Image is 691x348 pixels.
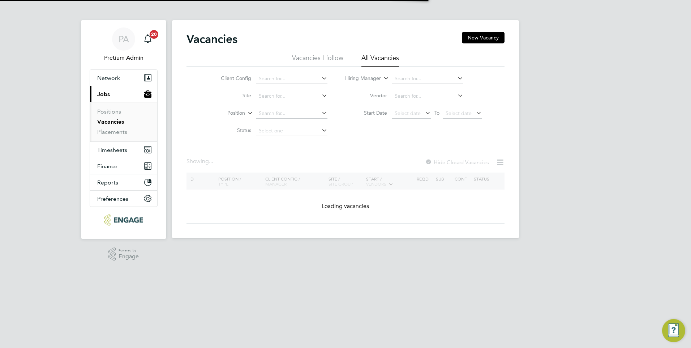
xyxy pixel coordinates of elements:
[81,20,166,239] nav: Main navigation
[97,163,117,170] span: Finance
[425,159,489,166] label: Hide Closed Vacancies
[119,34,129,44] span: PA
[90,214,158,226] a: Go to home page
[210,92,251,99] label: Site
[203,110,245,117] label: Position
[97,179,118,186] span: Reports
[345,110,387,116] label: Start Date
[186,32,237,46] h2: Vacancies
[432,108,442,118] span: To
[104,214,143,226] img: ncclondon-logo-retina.png
[392,74,463,84] input: Search for...
[97,75,120,81] span: Network
[97,108,121,115] a: Positions
[361,54,399,67] li: All Vacancies
[90,191,157,207] button: Preferences
[90,142,157,158] button: Timesheets
[119,247,139,254] span: Powered by
[256,126,327,136] input: Select one
[210,75,251,81] label: Client Config
[662,319,685,342] button: Engage Resource Center
[186,158,215,165] div: Showing
[90,27,158,62] a: PAPretium Admin
[462,32,505,43] button: New Vacancy
[150,30,158,39] span: 20
[97,118,124,125] a: Vacancies
[395,110,421,116] span: Select date
[90,86,157,102] button: Jobs
[446,110,472,116] span: Select date
[90,174,157,190] button: Reports
[256,74,327,84] input: Search for...
[97,195,128,202] span: Preferences
[292,54,343,67] li: Vacancies I follow
[345,92,387,99] label: Vendor
[256,91,327,101] input: Search for...
[256,109,327,119] input: Search for...
[339,75,381,82] label: Hiring Manager
[209,158,213,165] span: ...
[108,247,139,261] a: Powered byEngage
[97,147,127,153] span: Timesheets
[97,128,127,135] a: Placements
[97,91,110,98] span: Jobs
[90,70,157,86] button: Network
[90,158,157,174] button: Finance
[119,254,139,260] span: Engage
[90,102,157,141] div: Jobs
[392,91,463,101] input: Search for...
[141,27,155,51] a: 20
[210,127,251,133] label: Status
[90,54,158,62] span: Pretium Admin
